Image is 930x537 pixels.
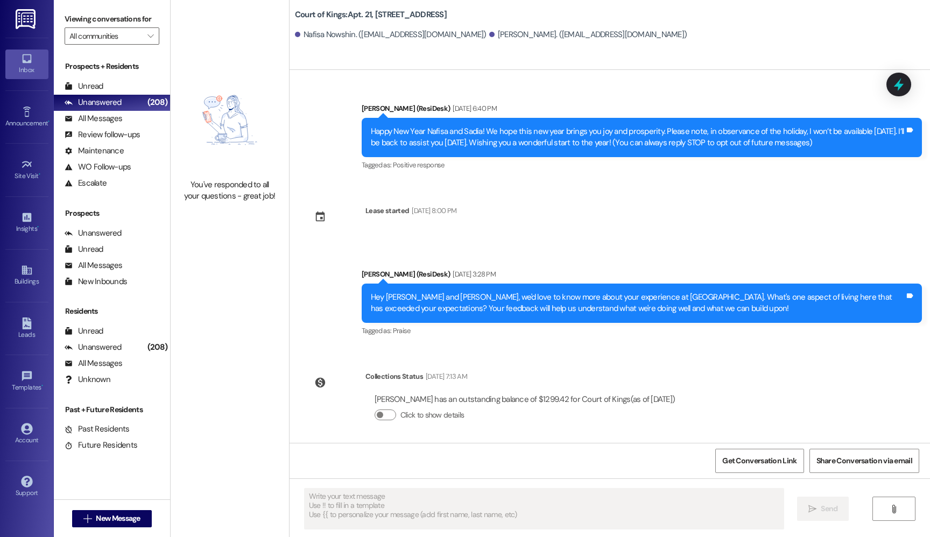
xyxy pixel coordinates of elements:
[65,81,103,92] div: Unread
[808,505,816,513] i: 
[722,455,797,467] span: Get Conversation Link
[65,129,140,140] div: Review follow-ups
[54,61,170,72] div: Prospects + Residents
[145,94,170,111] div: (208)
[393,326,411,335] span: Praise
[182,179,277,202] div: You've responded to all your questions - great job!
[5,208,48,237] a: Insights •
[5,314,48,343] a: Leads
[65,342,122,353] div: Unanswered
[489,29,687,40] div: [PERSON_NAME]. ([EMAIL_ADDRESS][DOMAIN_NAME])
[65,276,127,287] div: New Inbounds
[16,9,38,29] img: ResiDesk Logo
[365,371,423,382] div: Collections Status
[5,367,48,396] a: Templates •
[182,66,277,174] img: empty-state
[54,404,170,415] div: Past + Future Residents
[65,244,103,255] div: Unread
[96,513,140,524] span: New Message
[295,9,447,20] b: Court of Kings: Apt. 21, [STREET_ADDRESS]
[65,260,122,271] div: All Messages
[65,326,103,337] div: Unread
[54,208,170,219] div: Prospects
[65,97,122,108] div: Unanswered
[362,103,922,118] div: [PERSON_NAME] (ResiDesk)
[65,161,131,173] div: WO Follow-ups
[393,160,445,169] span: Positive response
[39,171,40,178] span: •
[715,449,804,473] button: Get Conversation Link
[145,339,170,356] div: (208)
[41,382,43,390] span: •
[147,32,153,40] i: 
[809,449,919,473] button: Share Conversation via email
[375,394,675,405] div: [PERSON_NAME] has an outstanding balance of $1299.42 for Court of Kings (as of [DATE])
[409,205,456,216] div: [DATE] 8:00 PM
[83,514,91,523] i: 
[65,113,122,124] div: All Messages
[450,103,497,114] div: [DATE] 6:40 PM
[69,27,142,45] input: All communities
[48,118,50,125] span: •
[65,145,124,157] div: Maintenance
[816,455,912,467] span: Share Conversation via email
[65,374,110,385] div: Unknown
[5,420,48,449] a: Account
[37,223,39,231] span: •
[5,156,48,185] a: Site Visit •
[65,11,159,27] label: Viewing conversations for
[821,503,837,514] span: Send
[54,306,170,317] div: Residents
[371,292,905,315] div: Hey [PERSON_NAME] and [PERSON_NAME], we'd love to know more about your experience at [GEOGRAPHIC_...
[362,268,922,284] div: [PERSON_NAME] (ResiDesk)
[65,178,107,189] div: Escalate
[371,126,905,149] div: Happy New Year Nafisa and Sadia! We hope this new year brings you joy and prosperity. Please note...
[72,510,152,527] button: New Message
[362,323,922,338] div: Tagged as:
[65,440,137,451] div: Future Residents
[295,29,487,40] div: Nafisa Nowshin. ([EMAIL_ADDRESS][DOMAIN_NAME])
[65,358,122,369] div: All Messages
[65,228,122,239] div: Unanswered
[365,205,410,216] div: Lease started
[5,50,48,79] a: Inbox
[450,268,496,280] div: [DATE] 3:28 PM
[423,371,467,382] div: [DATE] 7:13 AM
[5,261,48,290] a: Buildings
[5,472,48,501] a: Support
[65,423,130,435] div: Past Residents
[797,497,849,521] button: Send
[890,505,898,513] i: 
[400,409,464,421] label: Click to show details
[362,157,922,173] div: Tagged as:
